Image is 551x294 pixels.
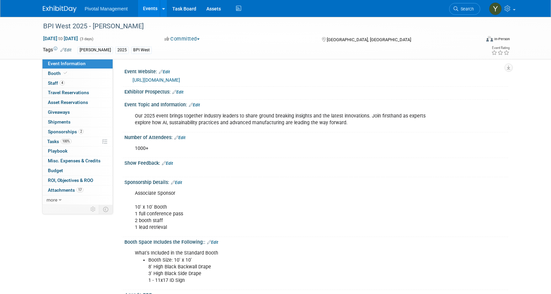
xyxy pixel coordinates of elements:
[171,180,182,185] a: Edit
[491,46,510,50] div: Event Rating
[148,257,430,284] li: Booth Size: 10' x 10' 8' High Black Backwall Drape 3' High Black Side Drape 1 - 11x17 ID Sign
[42,98,113,107] a: Asset Reservations
[130,246,434,287] div: What's Included in the Standard Booth
[42,127,113,137] a: Sponsorships2
[327,37,411,42] span: [GEOGRAPHIC_DATA], [GEOGRAPHIC_DATA]
[77,187,83,192] span: 17
[85,6,128,11] span: Pivotal Management
[48,90,89,95] span: Travel Reservations
[47,197,57,203] span: more
[48,119,70,125] span: Shipments
[42,88,113,98] a: Travel Reservations
[42,186,113,195] a: Attachments17
[79,129,84,134] span: 2
[64,71,67,75] i: Booth reservation complete
[48,129,84,134] span: Sponsorships
[43,6,77,12] img: ExhibitDay
[48,61,86,66] span: Event Information
[43,35,78,42] span: [DATE] [DATE]
[172,90,183,95] a: Edit
[48,168,63,173] span: Budget
[162,35,202,43] button: Committed
[133,77,180,83] a: [URL][DOMAIN_NAME]
[130,109,434,130] div: Our 2025 event brings together industry leaders to share ground breaking insights and the latest ...
[48,100,88,105] span: Asset Reservations
[162,161,173,166] a: Edit
[60,80,65,85] span: 4
[440,35,510,45] div: Event Format
[57,36,64,41] span: to
[42,195,113,205] a: more
[48,158,100,163] span: Misc. Expenses & Credits
[47,139,71,144] span: Tasks
[131,47,152,54] div: BPI West
[124,177,508,186] div: Sponsorship Details:
[42,146,113,156] a: Playbook
[486,36,493,42] img: Format-Inperson.png
[174,135,185,140] a: Edit
[207,240,218,245] a: Edit
[124,132,508,141] div: Number of Attendees:
[189,103,200,107] a: Edit
[124,100,508,108] div: Event Topic and Information:
[42,108,113,117] a: Giveaways
[43,46,71,54] td: Tags
[42,117,113,127] a: Shipments
[42,79,113,88] a: Staff4
[48,109,70,115] span: Giveaways
[42,137,113,146] a: Tasks100%
[458,6,474,11] span: Search
[48,187,83,193] span: Attachments
[489,2,502,15] img: Yen Wolf
[42,69,113,78] a: Booth
[79,37,93,41] span: (3 days)
[42,176,113,185] a: ROI, Objectives & ROO
[449,3,480,15] a: Search
[42,59,113,69] a: Event Information
[124,237,508,246] div: Booth Space Includes the Following::
[42,166,113,176] a: Budget
[124,87,508,96] div: Exhibitor Prospectus:
[41,20,470,32] div: BPI West 2025 - [PERSON_NAME]
[48,71,68,76] span: Booth
[61,139,71,144] span: 100%
[42,156,113,166] a: Misc. Expenses & Credits
[48,178,93,183] span: ROI, Objectives & ROO
[48,80,65,86] span: Staff
[130,187,434,234] div: Associate Sponsor 10' x 10' Booth 1 full conference pass 2 booth staff 1 lead retrieval
[159,70,170,74] a: Edit
[99,205,113,214] td: Toggle Event Tabs
[48,148,67,154] span: Playbook
[78,47,113,54] div: [PERSON_NAME]
[115,47,129,54] div: 2025
[130,142,434,155] div: 1000+
[494,36,510,42] div: In-Person
[60,48,71,52] a: Edit
[87,205,99,214] td: Personalize Event Tab Strip
[124,66,508,75] div: Event Website:
[124,158,508,167] div: Show Feedback:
